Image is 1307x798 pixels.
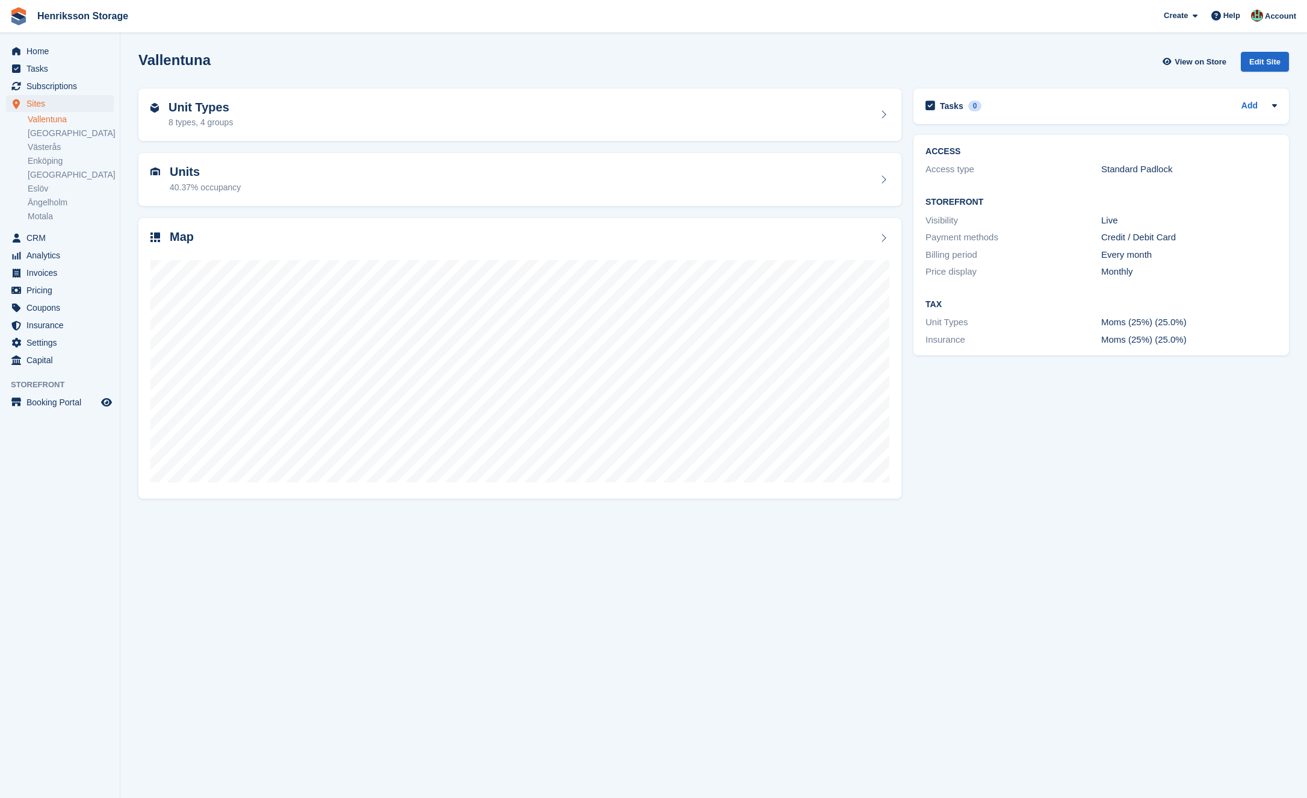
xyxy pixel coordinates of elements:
span: Capital [26,352,99,369]
div: Price display [925,265,1101,279]
a: menu [6,299,114,316]
a: Edit Site [1241,52,1289,76]
span: Storefront [11,379,120,391]
div: Moms (25%) (25.0%) [1101,333,1277,347]
span: Insurance [26,317,99,334]
span: Settings [26,334,99,351]
span: Analytics [26,247,99,264]
a: Preview store [99,395,114,410]
a: [GEOGRAPHIC_DATA] [28,128,114,139]
img: Isak Martinelle [1251,10,1263,22]
a: menu [6,78,114,95]
span: Booking Portal [26,394,99,411]
img: unit-type-icn-2b2737a686de81e16bb02015468b77c625bbabd49415b5ef34ead5e3b44a266d.svg [150,103,159,113]
a: menu [6,394,114,411]
span: CRM [26,229,99,246]
h2: Unit Types [168,101,233,114]
a: Västerås [28,142,114,153]
div: 0 [968,101,982,111]
span: Create [1164,10,1188,22]
span: Account [1265,10,1296,22]
span: Coupons [26,299,99,316]
a: Map [138,218,901,499]
a: Ängelholm [28,197,114,208]
div: Standard Padlock [1101,163,1277,176]
h2: Storefront [925,198,1277,207]
a: View on Store [1161,52,1231,72]
div: Credit / Debit Card [1101,231,1277,245]
h2: Vallentuna [138,52,211,68]
div: 40.37% occupancy [170,181,241,194]
h2: Units [170,165,241,179]
div: Every month [1101,248,1277,262]
div: Insurance [925,333,1101,347]
a: Eslöv [28,183,114,195]
a: Motala [28,211,114,222]
div: Monthly [1101,265,1277,279]
a: Henriksson Storage [32,6,133,26]
h2: Tax [925,300,1277,310]
img: stora-icon-8386f47178a22dfd0bd8f6a31ec36ba5ce8667c1dd55bd0f319d3a0aa187defe.svg [10,7,28,25]
div: Visibility [925,214,1101,228]
a: Vallentuna [28,114,114,125]
a: menu [6,43,114,60]
div: 8 types, 4 groups [168,116,233,129]
span: Help [1223,10,1240,22]
img: unit-icn-7be61d7bf1b0ce9d3e12c5938cc71ed9869f7b940bace4675aadf7bd6d80202e.svg [150,167,160,176]
h2: ACCESS [925,147,1277,157]
div: Edit Site [1241,52,1289,72]
span: View on Store [1175,56,1226,68]
div: Unit Types [925,316,1101,329]
a: menu [6,334,114,351]
a: menu [6,229,114,246]
a: menu [6,352,114,369]
a: [GEOGRAPHIC_DATA] [28,169,114,181]
div: Billing period [925,248,1101,262]
div: Payment methods [925,231,1101,245]
a: Unit Types 8 types, 4 groups [138,89,901,142]
span: Tasks [26,60,99,77]
a: menu [6,95,114,112]
span: Pricing [26,282,99,299]
a: Units 40.37% occupancy [138,153,901,206]
a: menu [6,317,114,334]
a: menu [6,247,114,264]
h2: Tasks [940,101,963,111]
a: menu [6,282,114,299]
h2: Map [170,230,194,244]
a: menu [6,60,114,77]
div: Moms (25%) (25.0%) [1101,316,1277,329]
span: Subscriptions [26,78,99,95]
span: Home [26,43,99,60]
a: menu [6,264,114,281]
a: Add [1241,99,1258,113]
a: Enköping [28,155,114,167]
span: Sites [26,95,99,112]
span: Invoices [26,264,99,281]
div: Access type [925,163,1101,176]
img: map-icn-33ee37083ee616e46c38cad1a60f524a97daa1e2b2c8c0bc3eb3415660979fc1.svg [150,232,160,242]
div: Live [1101,214,1277,228]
